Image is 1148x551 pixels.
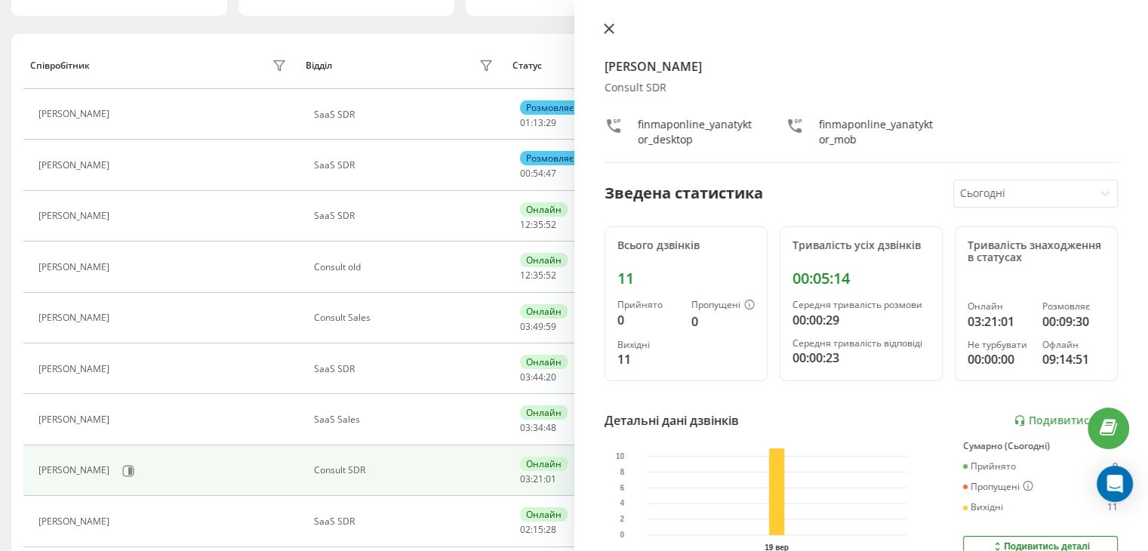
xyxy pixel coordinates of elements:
div: 00:05:14 [793,269,930,288]
span: 03 [520,320,531,333]
text: 6 [620,484,624,492]
div: Тривалість знаходження в статусах [968,239,1105,265]
div: Онлайн [520,202,568,217]
span: 12 [520,269,531,282]
span: 01 [546,473,556,485]
div: [PERSON_NAME] [38,211,113,221]
div: [PERSON_NAME] [38,414,113,425]
span: 21 [533,473,543,485]
div: Зведена статистика [605,182,763,205]
div: [PERSON_NAME] [38,364,113,374]
div: Сумарно (Сьогодні) [963,441,1118,451]
span: 52 [546,269,556,282]
div: : : [520,270,556,281]
div: Не турбувати [968,340,1030,350]
span: 54 [533,167,543,180]
div: [PERSON_NAME] [38,109,113,119]
text: 0 [620,531,624,539]
span: 28 [546,523,556,536]
span: 20 [546,371,556,383]
div: [PERSON_NAME] [38,262,113,272]
text: 8 [620,468,624,476]
div: [PERSON_NAME] [38,465,113,476]
div: finmaponline_yanatyktor_desktop [638,117,756,147]
span: 44 [533,371,543,383]
span: 03 [520,371,531,383]
div: Детальні дані дзвінків [605,411,739,429]
div: Розмовляє [520,151,580,165]
div: Співробітник [30,60,90,71]
div: Онлайн [968,301,1030,312]
div: Consult Sales [314,312,497,323]
div: 0 [617,311,679,329]
text: 2 [620,515,624,523]
span: 59 [546,320,556,333]
h4: [PERSON_NAME] [605,57,1119,75]
div: Пропущені [691,300,755,312]
div: SaaS SDR [314,516,497,527]
span: 01 [520,116,531,129]
div: Онлайн [520,304,568,319]
div: : : [520,525,556,535]
div: Онлайн [520,507,568,522]
div: Пропущені [963,481,1033,493]
div: 09:14:51 [1042,350,1105,368]
text: 4 [620,499,624,507]
div: Онлайн [520,457,568,471]
div: Розмовляє [520,100,580,115]
span: 03 [520,421,531,434]
div: 00:09:30 [1042,312,1105,331]
span: 35 [533,269,543,282]
div: SaaS SDR [314,109,497,120]
div: 0 [691,312,755,331]
span: 03 [520,473,531,485]
div: Онлайн [520,405,568,420]
div: Open Intercom Messenger [1097,466,1133,502]
div: Вихідні [617,340,679,350]
div: Середня тривалість відповіді [793,338,930,349]
span: 00 [520,167,531,180]
div: : : [520,372,556,383]
div: : : [520,474,556,485]
div: : : [520,322,556,332]
div: Середня тривалість розмови [793,300,930,310]
div: Онлайн [520,355,568,369]
div: Consult old [314,262,497,272]
div: SaaS Sales [314,414,497,425]
div: Розмовляє [1042,301,1105,312]
div: Consult SDR [314,465,497,476]
div: : : [520,423,556,433]
div: 11 [617,269,755,288]
div: 00:00:23 [793,349,930,367]
div: Всього дзвінків [617,239,755,252]
span: 48 [546,421,556,434]
div: Офлайн [1042,340,1105,350]
div: SaaS SDR [314,211,497,221]
span: 13 [533,116,543,129]
div: Прийнято [963,461,1016,472]
span: 47 [546,167,556,180]
div: 00:00:00 [968,350,1030,368]
span: 29 [546,116,556,129]
div: Прийнято [617,300,679,310]
div: SaaS SDR [314,364,497,374]
div: : : [520,168,556,179]
div: Відділ [306,60,332,71]
span: 35 [533,218,543,231]
div: [PERSON_NAME] [38,516,113,527]
div: 0 [1113,461,1118,472]
a: Подивитись звіт [1014,414,1118,427]
div: Онлайн [520,253,568,267]
span: 52 [546,218,556,231]
span: 02 [520,523,531,536]
span: 49 [533,320,543,333]
div: SaaS SDR [314,160,497,171]
div: : : [520,118,556,128]
text: 10 [616,452,625,460]
div: [PERSON_NAME] [38,312,113,323]
div: 00:00:29 [793,311,930,329]
div: 11 [1107,502,1118,513]
div: Consult SDR [605,82,1119,94]
span: 34 [533,421,543,434]
div: [PERSON_NAME] [38,160,113,171]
